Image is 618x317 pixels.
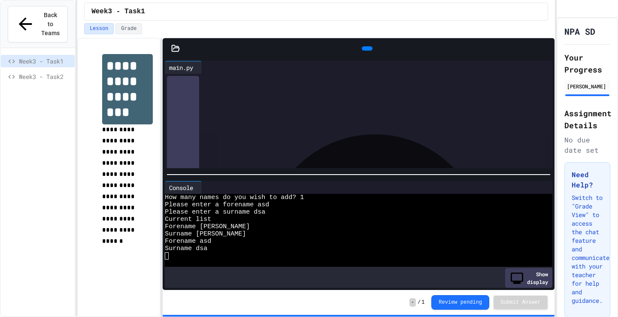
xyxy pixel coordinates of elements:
[500,299,541,306] span: Submit Answer
[572,169,603,190] h3: Need Help?
[84,23,114,34] button: Lesson
[564,135,610,155] div: No due date set
[564,107,610,131] h2: Assignment Details
[40,11,61,38] span: Back to Teams
[165,245,207,252] span: Surname dsa
[19,72,71,81] span: Week3 - Task2
[564,25,595,37] h1: NPA SD
[165,194,304,201] span: How many names do you wish to add? 1
[572,193,603,305] p: Switch to "Grade View" to access the chat feature and communicate with your teacher for help and ...
[165,230,246,238] span: Surname [PERSON_NAME]
[165,238,211,245] span: Forename asd
[165,201,269,208] span: Please enter a forename asd
[567,82,608,90] div: [PERSON_NAME]
[165,183,197,192] div: Console
[409,298,416,307] span: -
[165,208,265,216] span: Please enter a surname dsa
[165,223,250,230] span: Forename [PERSON_NAME]
[505,268,552,288] div: Show display
[165,61,202,74] div: main.py
[19,57,71,66] span: Week3 - Task1
[418,299,421,306] span: /
[421,299,424,306] span: 1
[91,6,145,17] span: Week3 - Task1
[494,296,548,309] button: Submit Answer
[8,6,68,42] button: Back to Teams
[431,295,489,310] button: Review pending
[165,216,211,223] span: Current list
[165,181,202,194] div: Console
[564,51,610,75] h2: Your Progress
[115,23,142,34] button: Grade
[165,63,197,72] div: main.py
